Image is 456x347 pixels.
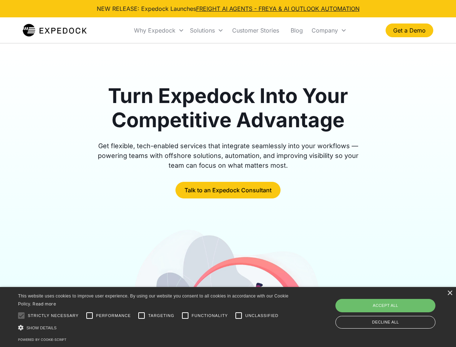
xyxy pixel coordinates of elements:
[18,324,291,331] div: Show details
[18,338,66,342] a: Powered by cookie-script
[97,4,360,13] div: NEW RELEASE: Expedock Launches
[285,18,309,43] a: Blog
[336,269,456,347] iframe: Chat Widget
[192,313,228,319] span: Functionality
[196,5,360,12] a: FREIGHT AI AGENTS - FREYA & AI OUTLOOK AUTOMATION
[226,18,285,43] a: Customer Stories
[312,27,338,34] div: Company
[90,84,367,132] h1: Turn Expedock Into Your Competitive Advantage
[134,27,175,34] div: Why Expedock
[190,27,215,34] div: Solutions
[23,23,87,38] a: home
[18,294,288,307] span: This website uses cookies to improve user experience. By using our website you consent to all coo...
[131,18,187,43] div: Why Expedock
[175,182,281,198] a: Talk to an Expedock Consultant
[245,313,278,319] span: Unclassified
[187,18,226,43] div: Solutions
[28,313,79,319] span: Strictly necessary
[90,141,367,170] div: Get flexible, tech-enabled services that integrate seamlessly into your workflows — powering team...
[96,313,131,319] span: Performance
[23,23,87,38] img: Expedock Logo
[386,23,433,37] a: Get a Demo
[309,18,349,43] div: Company
[148,313,174,319] span: Targeting
[32,301,56,307] a: Read more
[26,326,57,330] span: Show details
